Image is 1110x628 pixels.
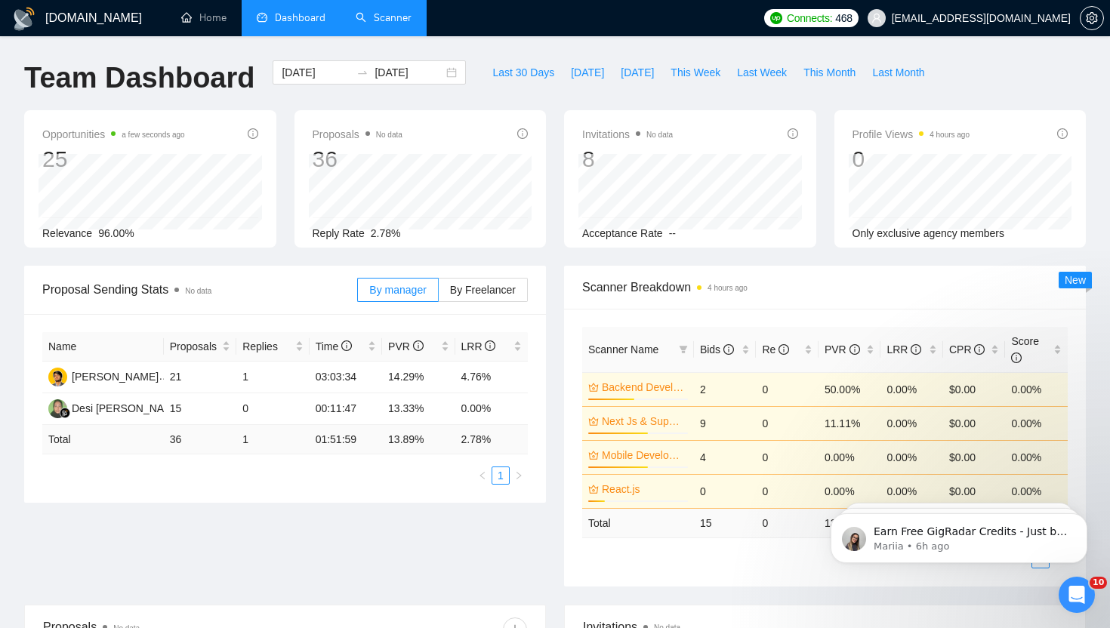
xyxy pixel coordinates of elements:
td: 0.00% [880,440,943,474]
li: Previous Page [473,466,492,485]
td: 0 [694,474,757,508]
button: left [473,466,492,485]
td: 0 [756,474,819,508]
button: right [510,466,528,485]
span: to [356,66,368,78]
a: Next Js & Supabase [602,413,685,429]
td: 00:11:47 [310,393,382,425]
img: DW [48,399,67,418]
span: info-circle [1057,128,1068,139]
td: 03:03:34 [310,362,382,393]
h1: Team Dashboard [24,60,254,96]
span: 96.00% [98,227,134,239]
th: Proposals [164,332,236,362]
span: info-circle [1011,352,1022,363]
a: setting [1080,12,1104,24]
span: PVR [825,343,860,356]
span: Score [1011,335,1039,364]
span: CPR [949,343,985,356]
td: 0.00% [455,393,529,425]
span: left [478,471,487,480]
button: setting [1080,6,1104,30]
span: New [1065,274,1086,286]
button: Last Week [729,60,795,85]
td: 9 [694,406,757,440]
span: Last Month [872,64,924,81]
td: $0.00 [943,372,1006,406]
span: filter [679,345,688,354]
td: 0.00% [1005,440,1068,474]
td: 0 [756,508,819,537]
img: TN [48,368,67,386]
div: 25 [42,145,185,174]
span: crown [588,416,599,426]
td: 14.29% [382,362,455,393]
button: Last 30 Days [484,60,563,85]
td: 2 [694,372,757,406]
input: Start date [282,64,350,81]
span: Relevance [42,227,92,239]
td: 0.00% [880,406,943,440]
span: Acceptance Rate [582,227,663,239]
span: 10 [1090,577,1107,589]
td: 36 [164,425,236,454]
span: Proposals [170,338,219,355]
td: 01:51:59 [310,425,382,454]
td: 0 [756,372,819,406]
div: 36 [313,145,402,174]
td: 0 [756,406,819,440]
a: Mobile Development [602,447,685,463]
span: -- [669,227,676,239]
div: [PERSON_NAME] [72,368,159,385]
span: Connects: [787,10,832,26]
span: By Freelancer [450,284,516,296]
img: upwork-logo.png [770,12,782,24]
li: Next Page [510,466,528,485]
span: Replies [242,338,291,355]
span: Reply Rate [313,227,365,239]
a: Backend Development Python and Go [602,379,685,396]
span: crown [588,450,599,460]
li: 1 [492,466,510,485]
time: a few seconds ago [122,131,184,139]
button: This Week [662,60,729,85]
span: Bids [700,343,734,356]
span: This Week [671,64,720,81]
span: Last 30 Days [492,64,554,81]
td: 2.78 % [455,425,529,454]
a: React.js [602,481,685,497]
span: filter [676,338,691,361]
span: No data [185,287,211,295]
time: 4 hours ago [930,131,970,139]
td: Total [582,508,694,537]
input: End date [375,64,443,81]
span: Re [762,343,789,356]
span: Scanner Breakdown [582,278,1068,297]
span: By manager [369,284,426,296]
span: info-circle [788,128,798,139]
span: info-circle [248,128,258,139]
span: swap-right [356,66,368,78]
span: Invitations [582,125,673,143]
td: $0.00 [943,406,1006,440]
button: Last Month [864,60,933,85]
span: user [871,13,882,23]
span: Dashboard [275,11,325,24]
td: 0.00% [819,474,881,508]
span: Opportunities [42,125,185,143]
span: [DATE] [621,64,654,81]
span: setting [1081,12,1103,24]
span: LRR [461,340,496,352]
span: No data [646,131,673,139]
td: 4.76% [455,362,529,393]
span: info-circle [974,344,985,355]
time: 4 hours ago [708,284,748,292]
td: 0.00% [880,474,943,508]
span: 468 [835,10,852,26]
td: 50.00% [819,372,881,406]
a: homeHome [181,11,227,24]
td: 1 [236,425,309,454]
